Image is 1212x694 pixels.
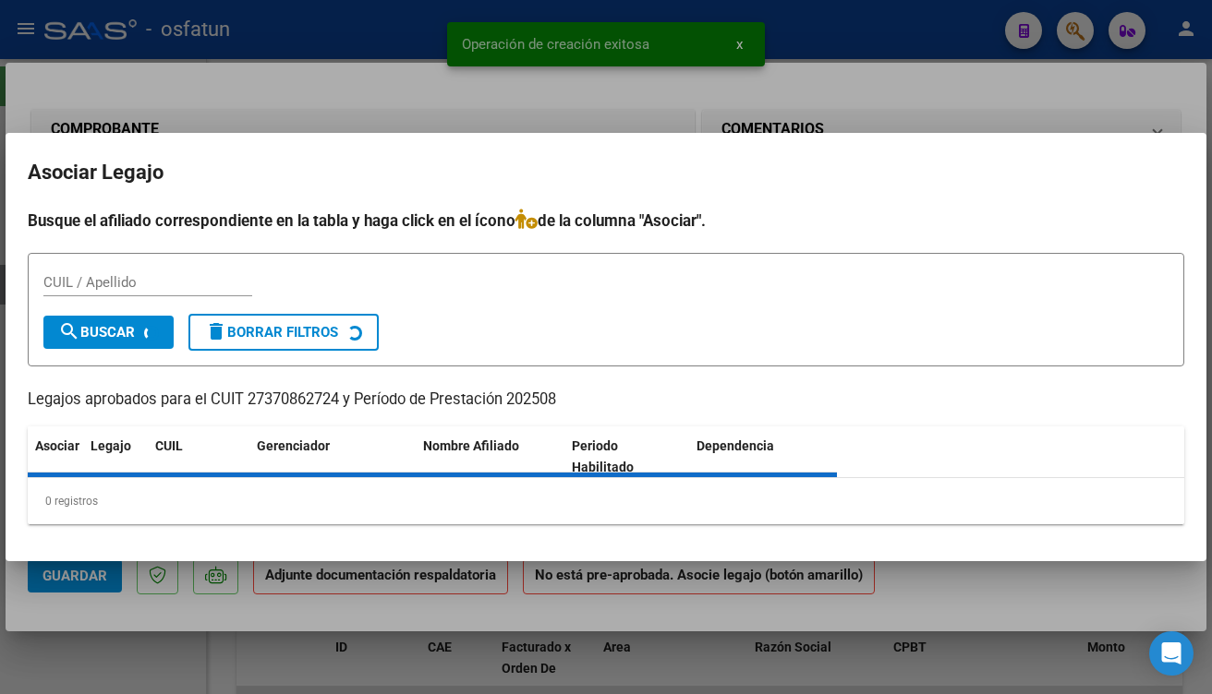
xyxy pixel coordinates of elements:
span: Legajo [91,438,131,453]
div: 0 registros [28,478,1184,524]
h2: Asociar Legajo [28,155,1184,190]
datatable-header-cell: Periodo Habilitado [564,426,689,487]
datatable-header-cell: CUIL [148,426,249,487]
p: Legajos aprobados para el CUIT 27370862724 y Período de Prestación 202508 [28,389,1184,412]
span: Buscar [58,324,135,341]
span: Asociar [35,438,79,453]
span: Borrar Filtros [205,324,338,341]
datatable-header-cell: Gerenciador [249,426,416,487]
datatable-header-cell: Legajo [83,426,148,487]
datatable-header-cell: Asociar [28,426,83,487]
div: Open Intercom Messenger [1149,631,1194,676]
span: Gerenciador [257,438,330,453]
datatable-header-cell: Dependencia [689,426,838,487]
mat-icon: delete [205,320,227,342]
span: Nombre Afiliado [423,438,519,453]
button: Buscar [43,316,174,349]
button: Borrar Filtros [188,314,379,351]
datatable-header-cell: Nombre Afiliado [416,426,564,487]
span: Dependencia [697,438,774,453]
h4: Busque el afiliado correspondiente en la tabla y haga click en el ícono de la columna "Asociar". [28,209,1184,233]
mat-icon: search [58,320,80,342]
span: CUIL [155,438,183,453]
span: Periodo Habilitado [572,438,634,474]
